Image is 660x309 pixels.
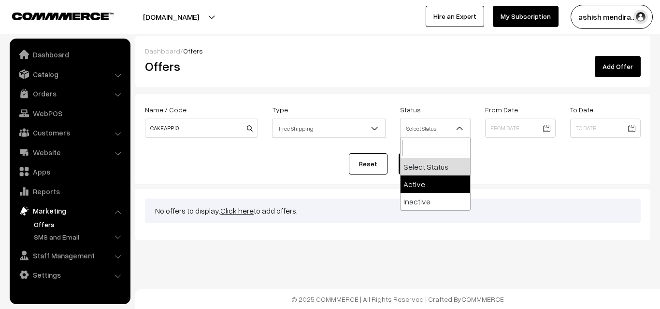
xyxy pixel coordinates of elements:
[145,119,258,138] input: Name / Code
[12,10,97,21] a: COMMMERCE
[349,153,387,175] a: Reset
[145,46,641,56] div: /
[12,124,127,141] a: Customers
[183,47,203,55] span: Offers
[109,5,233,29] button: [DOMAIN_NAME]
[426,6,484,27] a: Hire an Expert
[633,10,648,24] img: user
[401,193,470,210] li: Inactive
[401,175,470,193] li: Active
[135,289,660,309] footer: © 2025 COMMMERCE | All Rights Reserved | Crafted By
[145,199,641,223] div: No offers to display. to add offers.
[400,119,471,138] span: Select Status
[485,105,518,115] label: From Date
[400,105,421,115] label: Status
[12,13,114,20] img: COMMMERCE
[145,105,187,115] label: Name / Code
[485,119,556,138] input: From Date
[273,119,386,138] span: Free Shipping
[12,66,127,83] a: Catalog
[461,295,504,303] a: COMMMERCE
[12,105,127,122] a: WebPOS
[570,105,593,115] label: To Date
[493,6,559,27] a: My Subscription
[12,183,127,200] a: Reports
[220,206,254,215] a: Click here
[570,119,641,138] input: To Date
[145,59,301,74] h2: Offers
[401,120,470,137] span: Select Status
[595,56,641,77] a: Add Offer
[273,120,385,137] span: Free Shipping
[31,219,127,229] a: Offers
[145,47,180,55] a: Dashboard
[571,5,653,29] button: ashish mendira…
[12,202,127,219] a: Marketing
[31,232,127,242] a: SMS and Email
[12,46,127,63] a: Dashboard
[399,153,437,175] button: Search
[12,85,127,102] a: Orders
[273,105,288,115] label: Type
[12,247,127,264] a: Staff Management
[12,163,127,180] a: Apps
[12,266,127,283] a: Settings
[12,144,127,161] a: Website
[401,158,470,175] li: Select Status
